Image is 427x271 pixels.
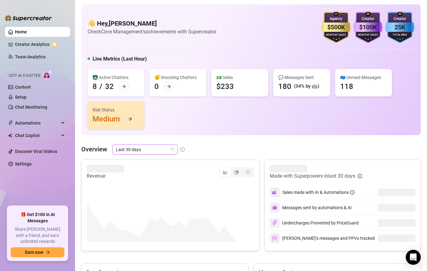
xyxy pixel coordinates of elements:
img: svg%3e [272,205,277,210]
a: Content [15,85,31,90]
span: arrow-right [46,250,50,254]
div: Creator [353,16,383,22]
span: Last 30 days [116,145,174,154]
div: Risk Status [93,106,139,113]
div: $100K [353,22,383,32]
div: Monthly Sales [353,33,383,37]
span: line-chart [223,170,228,175]
a: Discover Viral Videos [15,149,57,154]
span: Earn now [25,250,43,255]
div: Creator [385,16,414,22]
div: 180 [278,81,291,91]
div: segmented control [219,167,254,177]
img: svg%3e [272,235,278,241]
div: 📪 Unread Messages [340,74,387,81]
span: 🎁 Get $100 in AI Messages [11,212,64,224]
div: 25K [385,22,414,32]
div: $500K [321,22,351,32]
div: Monthly Sales [321,33,351,37]
span: arrow-right [128,117,132,121]
article: Overview [81,145,107,154]
div: 👩‍💻 Active Chatters [93,74,139,81]
div: 32 [105,81,114,91]
span: pie-chart [234,170,239,175]
span: info-circle [358,174,362,178]
img: Chat Copilot [8,133,12,138]
a: Chat Monitoring [15,105,47,110]
div: Undercharges Prevented by PriceGuard [270,218,359,228]
h4: 👋 Hey, [PERSON_NAME] [88,19,216,28]
article: Check Circe Management's achievements with Supercreator [88,28,216,36]
img: purple-badge-B9DA21FR.svg [353,12,383,43]
span: arrow-right [122,84,126,89]
div: (34% by 🤖) [294,83,319,90]
span: thunderbolt [8,121,13,126]
div: $233 [216,81,234,91]
button: Earn nowarrow-right [11,247,64,257]
div: Open Intercom Messenger [406,250,421,265]
a: Home [15,29,27,34]
span: info-circle [350,190,354,195]
span: Chat Copilot [15,131,59,140]
img: gold-badge-CigiZidd.svg [321,12,351,43]
span: dollar-circle [246,170,250,175]
span: calendar [171,148,174,151]
span: info-circle [180,147,185,152]
img: blue-badge-DgoSNQY1.svg [385,12,414,43]
div: 😴 Snoozing Chatters [154,74,201,81]
img: AI Chatter [43,70,53,79]
article: Made with Superpowers in last 30 days [270,172,355,180]
div: Total Fans [385,33,414,37]
h5: Live Metrics (Last Hour) [93,55,147,63]
div: 118 [340,81,353,91]
a: Team Analytics [15,54,46,59]
div: 8 [93,81,97,91]
div: [PERSON_NAME]’s messages and PPVs tracked [270,233,375,243]
div: 💵 Sales [216,74,263,81]
div: Messages sent by automations & AI [270,203,352,213]
span: Izzy AI Chatter [9,73,40,79]
img: svg%3e [272,190,278,195]
a: Setup [15,95,27,100]
img: logo-BBDzfeDw.svg [5,15,52,21]
span: arrow-right [167,84,171,89]
span: Automations [15,118,59,128]
img: svg%3e [272,220,278,226]
a: Creator Analytics exclamation-circle [15,39,65,49]
div: 0 [154,81,159,91]
div: Agency [321,16,351,22]
div: Sales made with AI & Automations [282,189,354,196]
article: Revenue [87,172,124,180]
div: 💬 Messages Sent [278,74,325,81]
a: Settings [15,161,32,166]
span: Share [PERSON_NAME] with a friend, and earn unlimited rewards [11,226,64,245]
